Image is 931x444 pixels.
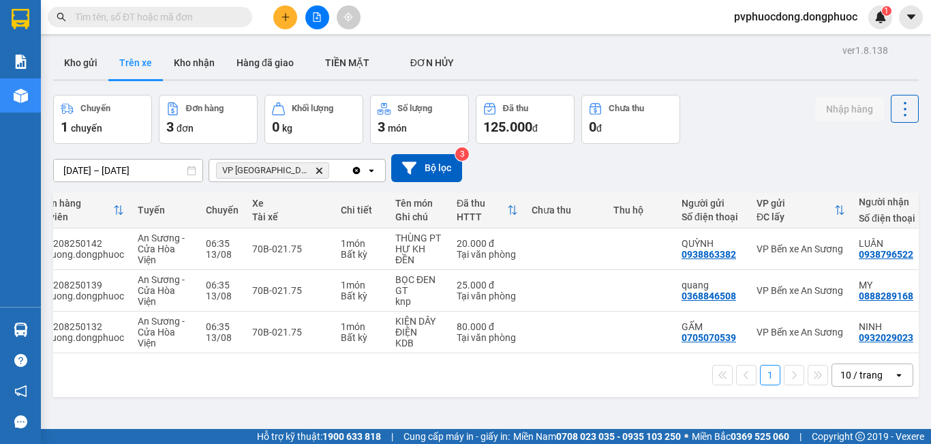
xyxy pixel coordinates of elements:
[395,211,443,222] div: Ghi chú
[25,291,124,301] div: bpansuong.dongphuoc
[370,95,469,144] button: Số lượng3món
[391,429,393,444] span: |
[25,321,124,332] div: VPAS1208250132
[682,238,743,249] div: QUỲNH
[264,95,363,144] button: Khối lượng0kg
[206,332,239,343] div: 13/08
[12,9,29,29] img: logo-vxr
[341,332,382,343] div: Bất kỳ
[341,249,382,260] div: Bất kỳ
[457,332,518,343] div: Tại văn phòng
[840,368,883,382] div: 10 / trang
[341,321,382,332] div: 1 món
[815,97,884,121] button: Nhập hàng
[859,213,920,224] div: Số điện thoại
[799,429,802,444] span: |
[532,123,538,134] span: đ
[457,321,518,332] div: 80.000 đ
[403,429,510,444] span: Cung cấp máy in - giấy in:
[682,280,743,291] div: quang
[322,431,381,442] strong: 1900 633 818
[842,43,888,58] div: ver 1.8.138
[859,249,913,260] div: 0938796522
[252,327,327,338] div: 70B-021.75
[177,123,194,134] span: đơn
[25,238,124,249] div: VPAS1208250142
[312,12,322,22] span: file-add
[138,316,185,349] span: An Sương - Cửa Hòa Viện
[344,12,353,22] span: aim
[216,162,329,179] span: VP Phước Đông, close by backspace
[252,211,327,222] div: Tài xế
[395,338,443,349] div: KDB
[457,291,518,301] div: Tại văn phòng
[53,95,152,144] button: Chuyến1chuyến
[388,123,407,134] span: món
[682,249,736,260] div: 0938863382
[14,323,28,337] img: warehouse-icon
[457,238,518,249] div: 20.000 đ
[859,280,920,291] div: MY
[272,119,279,135] span: 0
[859,291,913,301] div: 0888289168
[273,5,297,29] button: plus
[282,123,292,134] span: kg
[596,123,602,134] span: đ
[206,291,239,301] div: 13/08
[682,332,736,343] div: 0705070539
[589,119,596,135] span: 0
[391,154,462,182] button: Bộ lọc
[337,5,361,29] button: aim
[884,6,889,16] span: 1
[395,233,443,243] div: THÙNG PT
[682,211,743,222] div: Số điện thoại
[894,370,904,381] svg: open
[609,104,644,113] div: Chưa thu
[14,55,28,69] img: solution-icon
[25,280,124,291] div: VPAS1208250139
[682,321,743,332] div: GẤM
[305,5,329,29] button: file-add
[315,166,323,175] svg: Delete
[395,296,443,307] div: knp
[410,57,454,68] span: ĐƠN HỦY
[71,123,102,134] span: chuyến
[455,147,469,161] sup: 3
[206,238,239,249] div: 06:35
[483,119,532,135] span: 125.000
[341,238,382,249] div: 1 món
[395,243,443,265] div: HƯ KH ĐỀN
[108,46,163,79] button: Trên xe
[692,429,789,444] span: Miền Bắc
[25,332,124,343] div: bpansuong.dongphuoc
[252,243,327,254] div: 70B-021.75
[397,104,432,113] div: Số lượng
[682,291,736,301] div: 0368846508
[859,332,913,343] div: 0932029023
[325,57,369,68] span: TIỀN MẶT
[684,434,688,439] span: ⚪️
[53,46,108,79] button: Kho gửi
[905,11,917,23] span: caret-down
[450,192,525,228] th: Toggle SortBy
[206,321,239,332] div: 06:35
[757,198,834,209] div: VP gửi
[292,104,333,113] div: Khối lượng
[25,249,124,260] div: bpansuong.dongphuoc
[25,198,113,209] div: Mã đơn hàng
[457,211,507,222] div: HTTT
[54,160,202,181] input: Select a date range.
[14,385,27,398] span: notification
[351,165,362,176] svg: Clear all
[366,165,377,176] svg: open
[14,89,28,103] img: warehouse-icon
[874,11,887,23] img: icon-new-feature
[252,198,327,209] div: Xe
[757,243,845,254] div: VP Bến xe An Sương
[341,205,382,216] div: Chi tiết
[222,165,309,176] span: VP Phước Đông
[80,104,110,113] div: Chuyến
[882,6,891,16] sup: 1
[859,238,920,249] div: LUÂN
[186,104,224,113] div: Đơn hàng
